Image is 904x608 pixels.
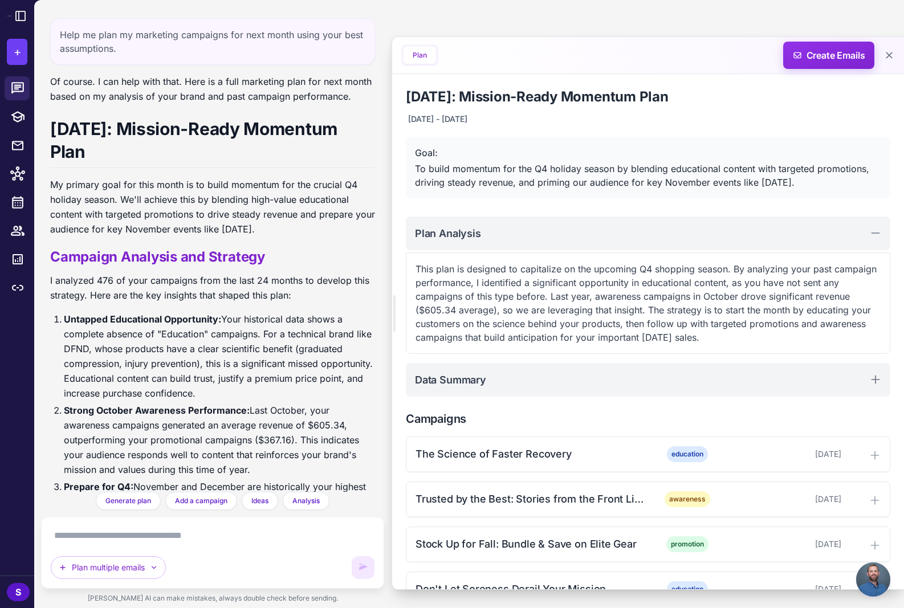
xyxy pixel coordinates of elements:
[728,538,841,550] div: [DATE]
[14,43,21,60] span: +
[7,583,30,601] div: S
[415,372,486,387] h2: Data Summary
[415,162,881,189] div: To build momentum for the Q4 holiday season by blending educational content with targeted promoti...
[404,47,436,64] button: Plan
[50,18,375,65] div: Help me plan my marketing campaigns for next month using your best assumptions.
[64,312,375,401] li: Your historical data shows a complete absence of "Education" campaigns. For a technical brand lik...
[7,39,27,65] button: +
[64,479,375,538] li: November and December are historically your highest revenue months. October is the perfect time t...
[666,536,708,552] span: promotion
[406,410,890,427] h2: Campaigns
[416,581,646,597] div: Don't Let Soreness Derail Your Mission
[406,88,890,106] h1: [DATE]: Mission-Ready Momentum Plan
[51,556,166,579] button: Plan multiple emails
[64,405,250,416] strong: Strong October Awareness Performance:
[50,273,375,303] p: I analyzed 476 of your campaigns from the last 24 months to develop this strategy. Here are the k...
[251,496,268,506] span: Ideas
[50,177,375,236] p: My primary goal for this month is to build momentum for the crucial Q4 holiday season. We'll achi...
[406,111,470,128] div: [DATE] - [DATE]
[728,493,841,505] div: [DATE]
[779,42,879,69] span: Create Emails
[50,117,375,168] h1: [DATE]: Mission-Ready Momentum Plan
[728,583,841,595] div: [DATE]
[64,403,375,477] li: Last October, your awareness campaigns generated an average revenue of $605.34, outperforming you...
[292,496,320,506] span: Analysis
[242,492,278,510] button: Ideas
[50,74,375,104] p: Of course. I can help with that. Here is a full marketing plan for next month based on my analysi...
[665,491,710,507] span: awareness
[415,146,881,160] div: Goal:
[7,15,11,16] img: Raleon Logo
[415,226,481,241] h2: Plan Analysis
[283,492,329,510] button: Analysis
[165,492,237,510] button: Add a campaign
[105,496,151,506] span: Generate plan
[41,589,384,608] div: [PERSON_NAME] AI can make mistakes, always double check before sending.
[416,446,646,462] div: The Science of Faster Recovery
[856,562,890,597] div: Open chat
[728,448,841,460] div: [DATE]
[64,313,221,325] strong: Untapped Educational Opportunity:
[50,248,375,266] h2: Campaign Analysis and Strategy
[64,481,133,492] strong: Prepare for Q4:
[416,536,646,552] div: Stock Up for Fall: Bundle & Save on Elite Gear
[416,262,881,344] p: This plan is designed to capitalize on the upcoming Q4 shopping season. By analyzing your past ca...
[667,581,708,597] span: education
[96,492,161,510] button: Generate plan
[783,42,874,69] button: Create Emails
[667,446,708,462] span: education
[416,491,646,507] div: Trusted by the Best: Stories from the Front Lines
[175,496,227,506] span: Add a campaign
